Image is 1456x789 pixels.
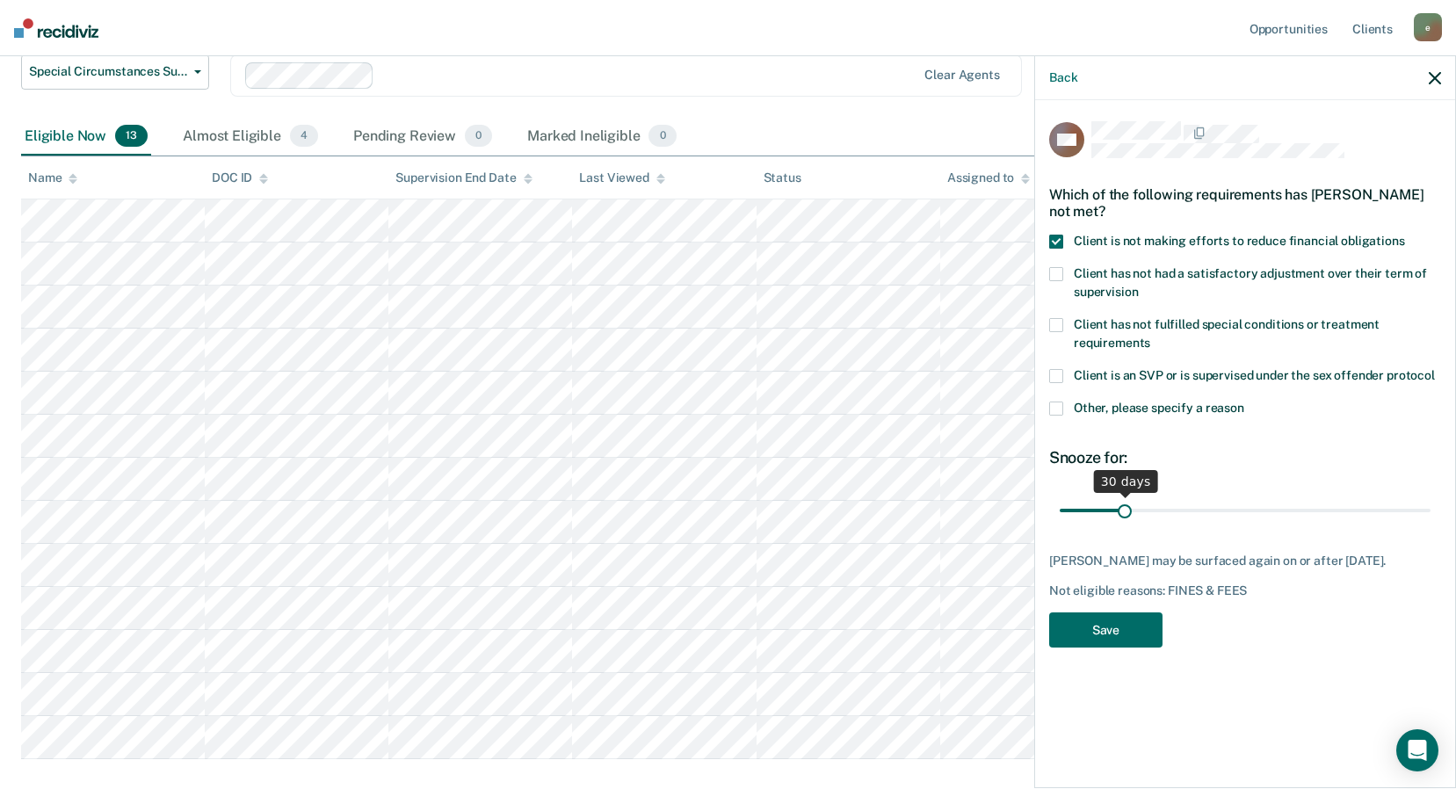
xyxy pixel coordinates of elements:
div: Eligible Now [21,118,151,156]
span: Client has not fulfilled special conditions or treatment requirements [1074,317,1380,350]
div: Name [28,170,77,185]
span: Client is not making efforts to reduce financial obligations [1074,234,1405,248]
div: Clear agents [924,68,999,83]
span: 0 [648,125,676,148]
div: Marked Ineligible [524,118,680,156]
div: Assigned to [947,170,1030,185]
div: Status [764,170,801,185]
div: Pending Review [350,118,496,156]
span: 13 [115,125,148,148]
div: Open Intercom Messenger [1396,729,1438,771]
div: e [1414,13,1442,41]
span: 4 [290,125,318,148]
div: 30 days [1094,470,1158,493]
div: Which of the following requirements has [PERSON_NAME] not met? [1049,172,1441,234]
span: Special Circumstances Supervision [29,64,187,79]
div: [PERSON_NAME] may be surfaced again on or after [DATE]. [1049,554,1441,568]
span: Client is an SVP or is supervised under the sex offender protocol [1074,368,1435,382]
span: Other, please specify a reason [1074,401,1244,415]
div: Snooze for: [1049,448,1441,467]
div: Last Viewed [579,170,664,185]
div: Almost Eligible [179,118,322,156]
span: Client has not had a satisfactory adjustment over their term of supervision [1074,266,1427,299]
img: Recidiviz [14,18,98,38]
button: Save [1049,612,1163,648]
div: DOC ID [212,170,268,185]
span: 0 [465,125,492,148]
div: Supervision End Date [395,170,532,185]
div: Not eligible reasons: FINES & FEES [1049,583,1441,598]
button: Back [1049,70,1077,85]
